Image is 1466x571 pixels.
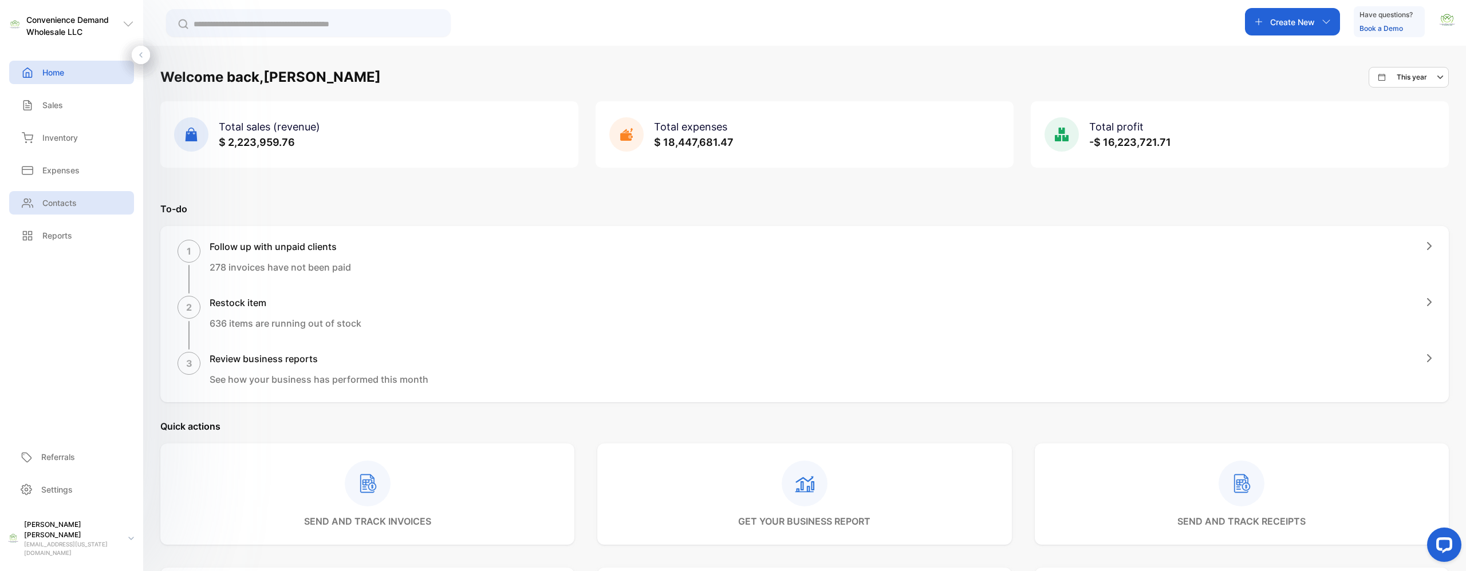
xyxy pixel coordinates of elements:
p: Sales [42,99,63,111]
img: avatar [1439,11,1456,29]
p: send and track receipts [1177,514,1306,528]
p: 3 [186,356,192,370]
p: Referrals [41,451,75,463]
p: Reports [42,229,72,241]
p: To-do [160,202,1449,216]
p: Quick actions [160,419,1449,433]
iframe: LiveChat chat widget [1418,523,1466,571]
p: [EMAIL_ADDRESS][US_STATE][DOMAIN_NAME] [24,540,119,557]
h1: Follow up with unpaid clients [210,240,351,253]
p: See how your business has performed this month [210,372,428,386]
p: Settings [41,483,73,495]
p: Convenience Demand Wholesale LLC [26,14,123,38]
p: 1 [187,244,191,258]
p: Contacts [42,197,77,209]
a: Book a Demo [1359,24,1403,33]
span: Total profit [1089,121,1144,133]
span: Total expenses [654,121,727,133]
p: Expenses [42,164,80,176]
span: Total sales (revenue) [219,121,320,133]
p: Home [42,66,64,78]
img: logo [9,19,21,30]
p: Have questions? [1359,9,1413,21]
p: 278 invoices have not been paid [210,260,351,274]
p: 636 items are running out of stock [210,316,361,330]
h1: Review business reports [210,352,428,366]
img: profile [7,532,19,545]
button: avatar [1439,8,1456,35]
h1: Restock item [210,296,361,310]
h1: Welcome back, [PERSON_NAME] [160,67,381,88]
p: Create New [1270,16,1315,28]
p: This year [1397,72,1427,82]
p: 2 [186,300,192,314]
button: This year [1369,67,1449,88]
button: Create New [1245,8,1340,35]
span: -$ 16,223,721.71 [1089,136,1171,148]
span: $ 18,447,681.47 [654,136,734,148]
p: send and track invoices [304,514,431,528]
p: get your business report [738,514,870,528]
p: [PERSON_NAME] [PERSON_NAME] [24,520,119,540]
span: $ 2,223,959.76 [219,136,295,148]
p: Inventory [42,132,78,144]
